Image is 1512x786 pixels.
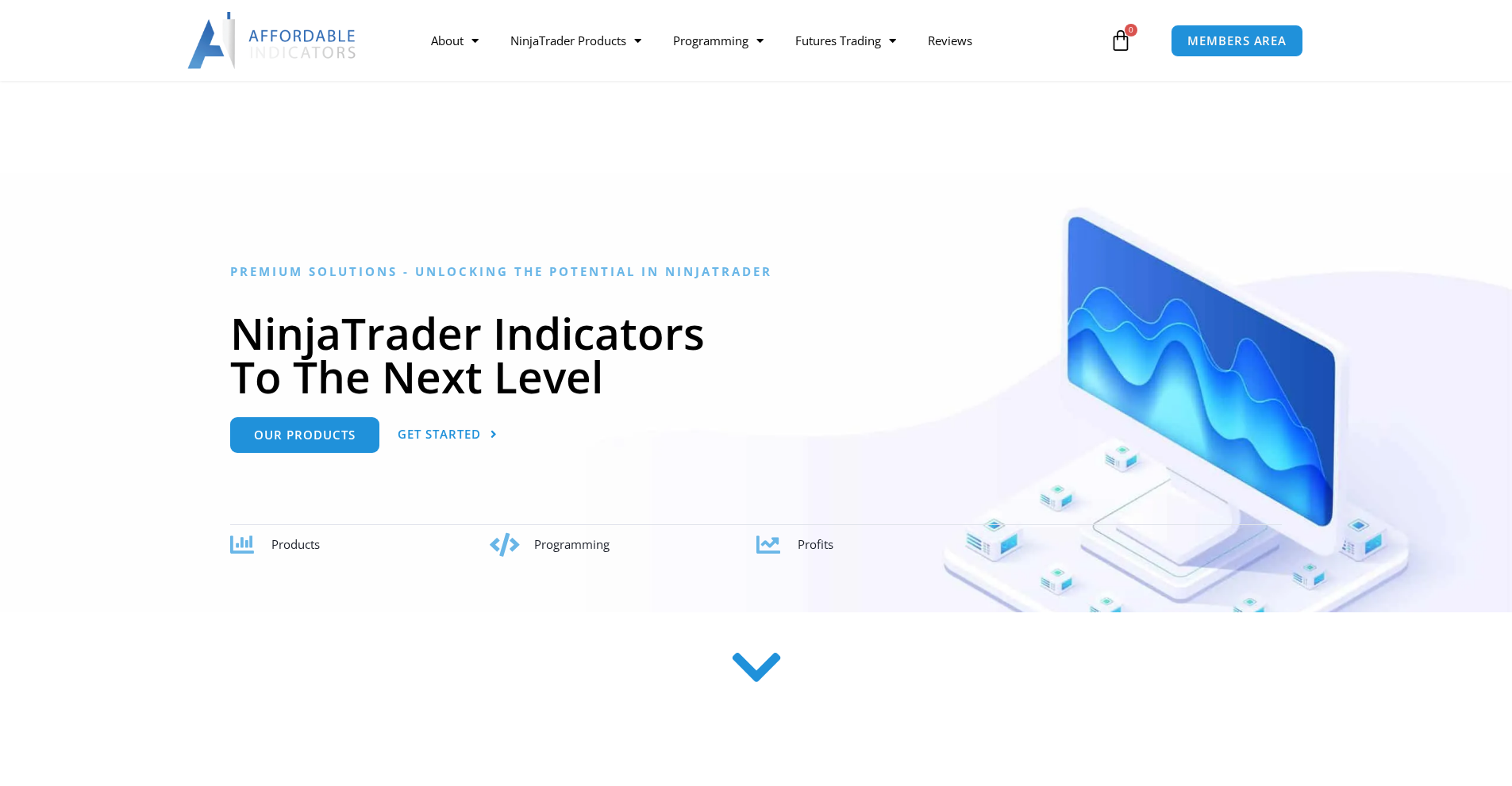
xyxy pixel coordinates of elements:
[494,22,657,59] a: NinjaTrader Products
[534,536,610,552] span: Programming
[187,12,358,69] img: LogoAI | Affordable Indicators – NinjaTrader
[230,264,1282,279] h6: Premium Solutions - Unlocking the Potential in NinjaTrader
[1171,25,1303,57] a: MEMBERS AREA
[1125,24,1137,36] span: 0
[415,22,494,59] a: About
[1187,35,1287,47] span: MEMBERS AREA
[254,429,356,441] span: Our Products
[1086,17,1156,63] a: 0
[415,22,1106,59] nav: Menu
[779,22,912,59] a: Futures Trading
[398,417,498,453] a: Get Started
[230,311,1282,398] h1: NinjaTrader Indicators To The Next Level
[230,417,379,453] a: Our Products
[398,428,481,440] span: Get Started
[657,22,779,59] a: Programming
[912,22,988,59] a: Reviews
[271,536,320,552] span: Products
[798,536,833,552] span: Profits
